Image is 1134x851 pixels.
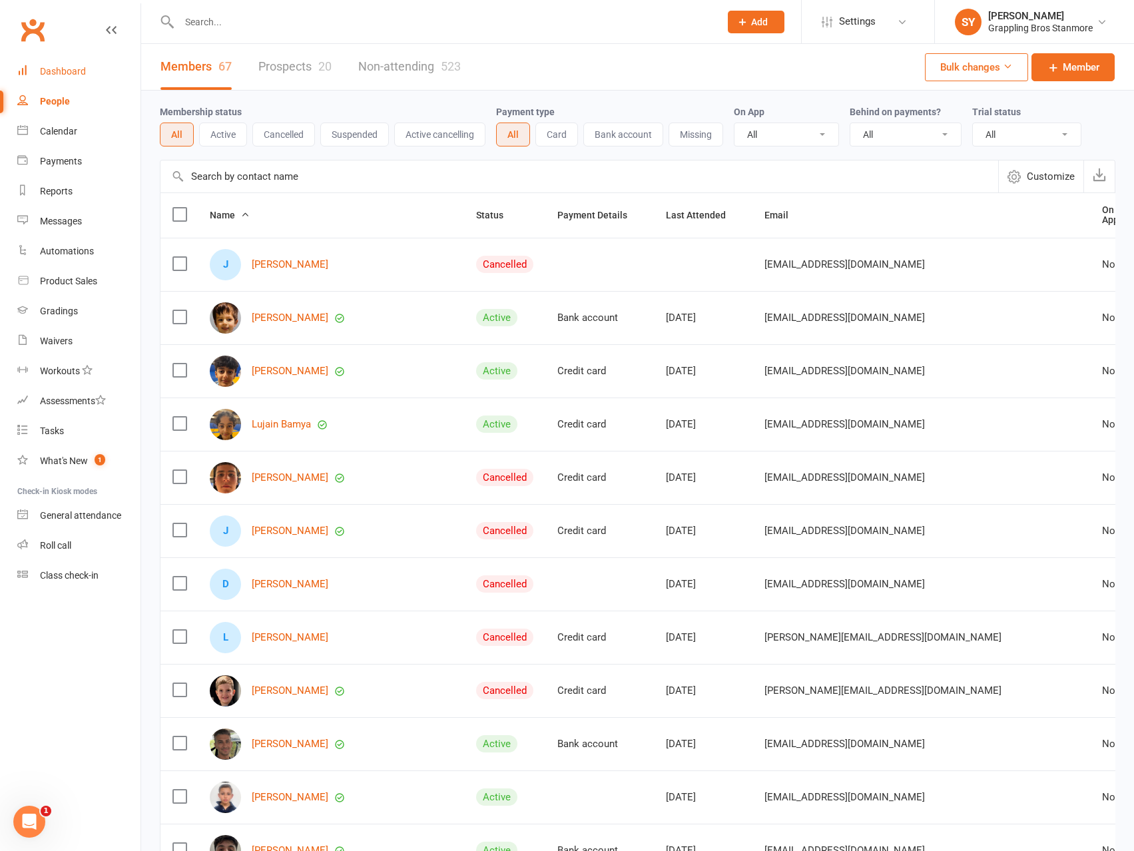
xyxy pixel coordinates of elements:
a: Lujain Bamya [252,419,311,430]
a: Clubworx [16,13,49,47]
input: Search by contact name [160,160,998,192]
th: On App [1090,193,1131,238]
span: 1 [95,454,105,465]
a: Product Sales [17,266,141,296]
div: Credit card [557,685,642,697]
a: Members67 [160,44,232,90]
span: [EMAIL_ADDRESS][DOMAIN_NAME] [764,731,925,756]
a: Messages [17,206,141,236]
span: [EMAIL_ADDRESS][DOMAIN_NAME] [764,412,925,437]
span: Last Attended [666,210,740,220]
div: Workouts [40,366,80,376]
div: 523 [441,59,461,73]
span: [PERSON_NAME][EMAIL_ADDRESS][DOMAIN_NAME] [764,678,1001,703]
label: Payment type [496,107,555,117]
div: Payments [40,156,82,166]
div: Bank account [557,312,642,324]
div: No [1102,419,1119,430]
a: Payments [17,146,141,176]
div: [PERSON_NAME] [988,10,1093,22]
div: What's New [40,455,88,466]
a: Waivers [17,326,141,356]
div: Cancelled [476,682,533,699]
a: [PERSON_NAME] [252,259,328,270]
div: Calendar [40,126,77,137]
a: Reports [17,176,141,206]
div: [DATE] [666,792,740,803]
div: [DATE] [666,632,740,643]
span: Add [751,17,768,27]
div: Reports [40,186,73,196]
div: General attendance [40,510,121,521]
div: Tasks [40,425,64,436]
div: Grappling Bros Stanmore [988,22,1093,34]
span: [EMAIL_ADDRESS][DOMAIN_NAME] [764,305,925,330]
div: D [210,569,241,600]
div: Active [476,416,517,433]
button: Last Attended [666,207,740,223]
button: Customize [998,160,1083,192]
span: [EMAIL_ADDRESS][DOMAIN_NAME] [764,518,925,543]
label: On App [734,107,764,117]
a: Prospects20 [258,44,332,90]
div: Assessments [40,396,106,406]
div: [DATE] [666,738,740,750]
span: [EMAIL_ADDRESS][DOMAIN_NAME] [764,252,925,277]
a: Workouts [17,356,141,386]
a: Assessments [17,386,141,416]
span: [EMAIL_ADDRESS][DOMAIN_NAME] [764,465,925,490]
a: [PERSON_NAME] [252,685,328,697]
div: No [1102,525,1119,537]
div: Credit card [557,632,642,643]
a: [PERSON_NAME] [252,366,328,377]
span: [EMAIL_ADDRESS][DOMAIN_NAME] [764,784,925,810]
div: No [1102,738,1119,750]
div: Active [476,309,517,326]
button: Active [199,123,247,146]
button: Payment Details [557,207,642,223]
div: Cancelled [476,522,533,539]
div: Messages [40,216,82,226]
div: Cancelled [476,629,533,646]
div: [DATE] [666,419,740,430]
div: No [1102,312,1119,324]
input: Search... [175,13,710,31]
button: All [496,123,530,146]
a: General attendance kiosk mode [17,501,141,531]
div: Active [476,362,517,380]
label: Behind on payments? [850,107,941,117]
span: 1 [41,806,51,816]
span: Customize [1027,168,1075,184]
a: [PERSON_NAME] [252,579,328,590]
a: Tasks [17,416,141,446]
span: Payment Details [557,210,642,220]
div: [DATE] [666,366,740,377]
a: [PERSON_NAME] [252,525,328,537]
button: Active cancelling [394,123,485,146]
div: [DATE] [666,525,740,537]
div: Credit card [557,366,642,377]
div: 20 [318,59,332,73]
div: Dashboard [40,66,86,77]
button: All [160,123,194,146]
span: Name [210,210,250,220]
button: Email [764,207,803,223]
div: [DATE] [666,579,740,590]
span: Status [476,210,518,220]
button: Add [728,11,784,33]
a: [PERSON_NAME] [252,632,328,643]
span: [EMAIL_ADDRESS][DOMAIN_NAME] [764,571,925,597]
button: Status [476,207,518,223]
div: No [1102,259,1119,270]
div: No [1102,632,1119,643]
a: Member [1031,53,1115,81]
a: Class kiosk mode [17,561,141,591]
span: Settings [839,7,876,37]
div: Credit card [557,419,642,430]
a: Non-attending523 [358,44,461,90]
div: Bank account [557,738,642,750]
div: Product Sales [40,276,97,286]
button: Bulk changes [925,53,1028,81]
div: Credit card [557,472,642,483]
button: Cancelled [252,123,315,146]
